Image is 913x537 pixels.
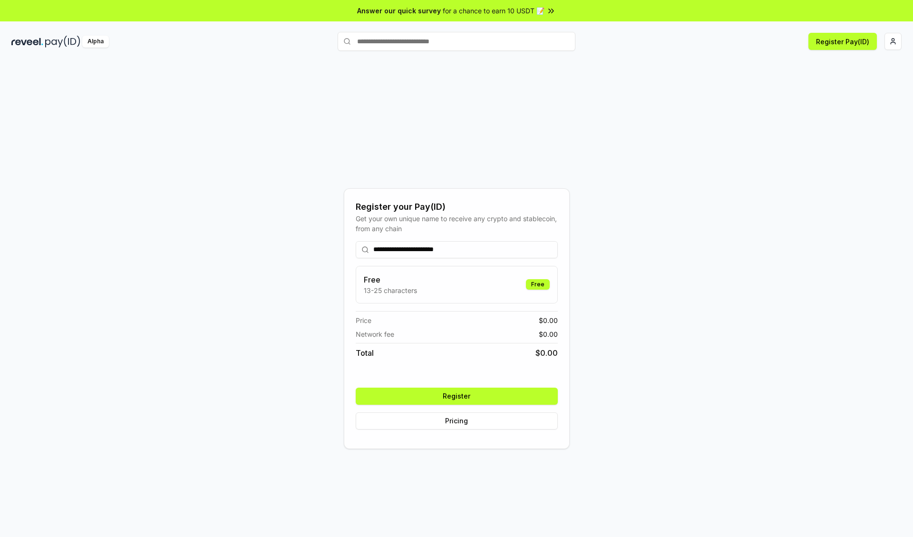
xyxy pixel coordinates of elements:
[364,285,417,295] p: 13-25 characters
[356,347,374,359] span: Total
[443,6,544,16] span: for a chance to earn 10 USDT 📝
[535,347,558,359] span: $ 0.00
[808,33,877,50] button: Register Pay(ID)
[364,274,417,285] h3: Free
[82,36,109,48] div: Alpha
[45,36,80,48] img: pay_id
[356,412,558,430] button: Pricing
[11,36,43,48] img: reveel_dark
[539,329,558,339] span: $ 0.00
[356,388,558,405] button: Register
[357,6,441,16] span: Answer our quick survey
[539,315,558,325] span: $ 0.00
[356,329,394,339] span: Network fee
[356,214,558,234] div: Get your own unique name to receive any crypto and stablecoin, from any chain
[526,279,550,290] div: Free
[356,200,558,214] div: Register your Pay(ID)
[356,315,371,325] span: Price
